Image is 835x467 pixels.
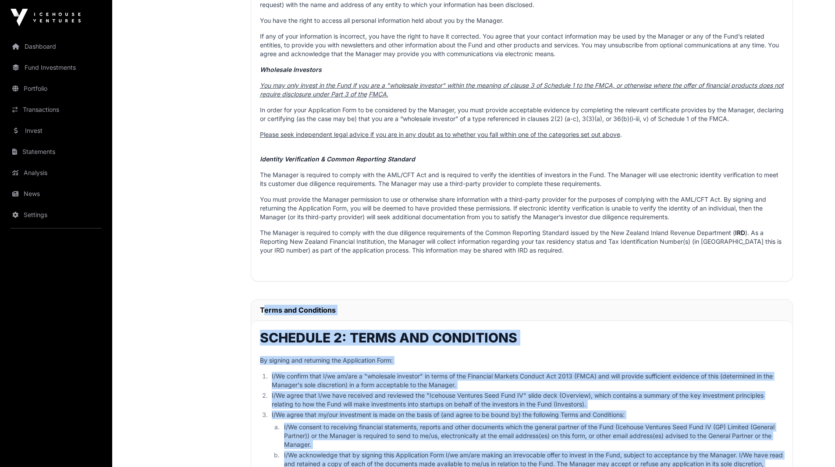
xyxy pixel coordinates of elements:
div: By signing and returning the Application Form: [260,356,784,365]
p: You must provide the Manager permission to use or otherwise share information with a third-party ... [260,195,784,221]
a: Dashboard [7,37,105,56]
strong: IRD [735,229,745,236]
a: Transactions [7,100,105,119]
a: Fund Investments [7,58,105,77]
img: Icehouse Ventures Logo [11,9,81,26]
p: In order for your Application Form to be considered by the Manager, you must provide acceptable e... [260,106,784,123]
iframe: Chat Widget [791,425,835,467]
em: Wholesale Investors [260,66,322,73]
u: Please seek independent legal advice if you are in any doubt as to whether you fall within one of... [260,131,620,138]
a: News [7,184,105,203]
u: . [387,90,388,98]
a: Portfolio [7,79,105,98]
h1: SCHEDULE 2: TERMS AND CONDITIONS [260,330,784,346]
em: Identity Verification & Common Reporting Standard [260,155,415,163]
li: I/We confirm that I/we am/are a "wholesale investor" in terms of the Financial Markets Conduct Ac... [270,372,784,389]
u: FMCA [369,90,387,98]
u: You may only invest in the Fund if you are a "wholesale investor" within the meaning of clause 3 ... [260,82,784,98]
p: If any of your information is incorrect, you have the right to have it corrected. You agree that ... [260,32,784,58]
p: . [260,130,784,139]
a: Statements [7,142,105,161]
p: You have the right to access all personal information held about you by the Manager. [260,16,784,25]
a: Invest [7,121,105,140]
li: I/We agree that I/we have received and reviewed the "Icehouse Ventures Seed Fund IV" slide deck (... [270,391,784,409]
p: The Manager is required to comply with the AML/CFT Act and is required to verify the identities o... [260,171,784,188]
p: The Manager is required to comply with the due diligence requirements of the Common Reporting Sta... [260,228,784,255]
a: Analysis [7,163,105,182]
li: I/We consent to receiving financial statements, reports and other documents which the general par... [281,423,783,449]
h2: Terms and Conditions [260,305,784,315]
a: Settings [7,205,105,225]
